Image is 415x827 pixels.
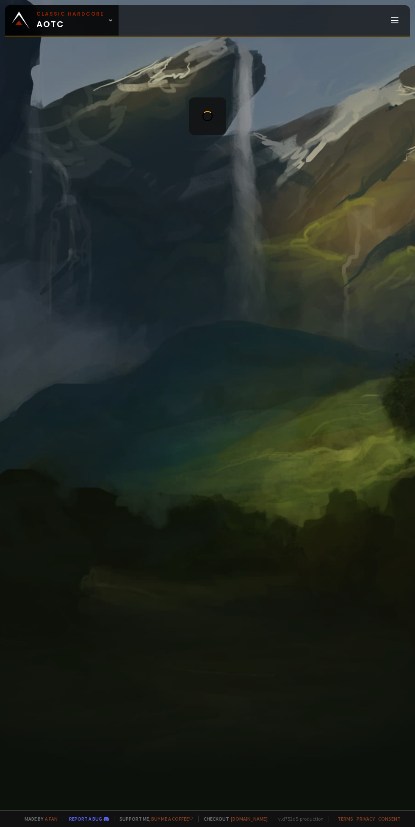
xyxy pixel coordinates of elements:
[357,816,375,822] a: Privacy
[198,816,268,822] span: Checkout
[273,816,324,822] span: v. d752d5 - production
[378,816,401,822] a: Consent
[5,5,119,36] a: Classic HardcoreAOTC
[36,10,104,31] span: AOTC
[151,816,193,822] a: Buy me a coffee
[231,816,268,822] a: [DOMAIN_NAME]
[338,816,353,822] a: Terms
[36,10,104,18] small: Classic Hardcore
[19,816,58,822] span: Made by
[45,816,58,822] a: a fan
[114,816,193,822] span: Support me,
[69,816,102,822] a: Report a bug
